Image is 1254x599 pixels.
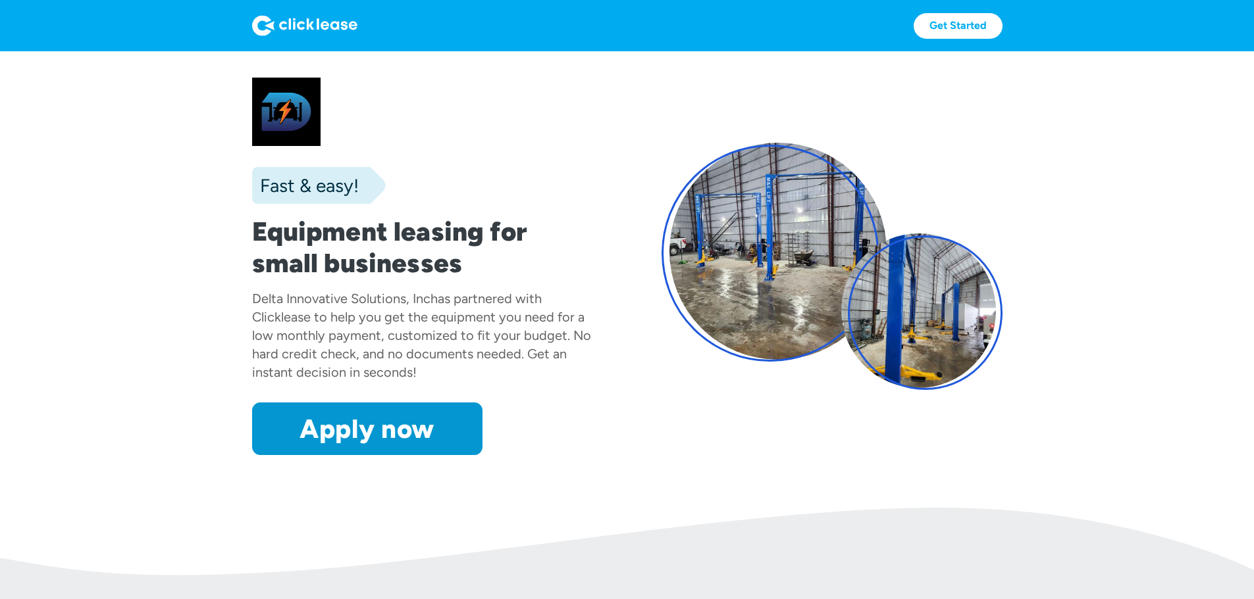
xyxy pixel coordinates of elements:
[252,15,357,36] img: Logo
[252,291,591,380] div: has partnered with Clicklease to help you get the equipment you need for a low monthly payment, c...
[252,172,359,199] div: Fast & easy!
[252,291,431,306] div: Delta Innovative Solutions, Inc
[252,216,593,279] h1: Equipment leasing for small businesses
[252,402,483,455] a: Apply now
[914,13,1003,39] a: Get Started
